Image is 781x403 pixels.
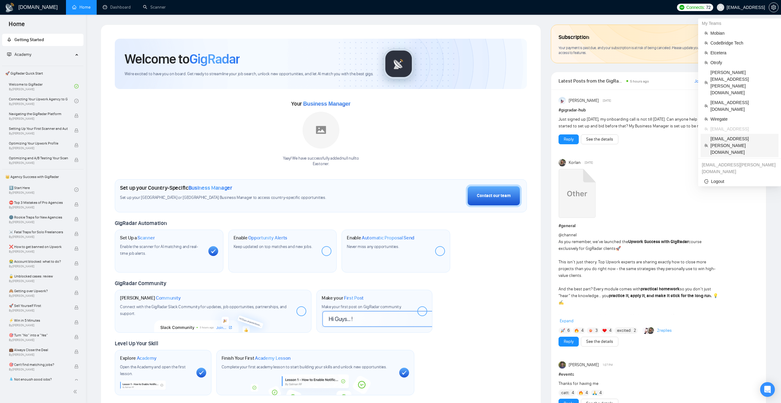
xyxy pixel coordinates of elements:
span: Connect with the GigRadar Slack Community for updates, job opportunities, partnerships, and support. [120,304,287,316]
span: [PERSON_NAME][EMAIL_ADDRESS][PERSON_NAME][DOMAIN_NAME] [710,69,775,96]
strong: Meet our experts behind the course (40+ lessons prepared for you): [559,313,689,319]
span: 4 [572,390,574,396]
p: Eastoner . [283,161,359,167]
span: 💡 [713,293,718,298]
span: ⚡ Win in 5 Minutes [9,317,68,324]
span: :excited: [616,327,632,334]
span: By [PERSON_NAME] [9,235,68,239]
span: team [704,51,708,55]
span: team [704,144,708,147]
span: [DATE] [585,160,593,165]
span: [EMAIL_ADDRESS][DOMAIN_NAME] [710,99,775,113]
span: By [PERSON_NAME] [9,220,68,224]
a: homeHome [72,5,91,10]
span: GigRadar [189,51,240,67]
h1: Set up your Country-Specific [120,184,232,191]
a: Join GigRadar Slack Community [694,78,754,85]
span: 4 [586,390,588,396]
span: 🚀 GigRadar Quick Start [3,67,83,79]
img: Sergey [642,327,649,334]
span: 4 [609,327,612,334]
img: academy-bg.png [246,374,384,395]
span: lock [74,350,79,354]
span: 🌚 Rookie Traps for New Agencies [9,214,68,220]
span: By [PERSON_NAME] [9,146,68,150]
img: logo [5,3,15,13]
span: user [718,5,723,10]
img: 🔥 [574,328,579,333]
span: lock [74,217,79,221]
span: Otrofy [710,59,775,66]
span: lock [74,114,79,118]
span: Wiregate [710,116,775,122]
span: lock [74,128,79,133]
span: check-circle [74,84,79,88]
a: Upwork Success with GigRadar.mp4 [559,169,595,220]
span: 5 hours ago [630,79,649,83]
span: 🚀 [616,246,621,251]
span: lock [74,305,79,310]
span: By [PERSON_NAME] [9,161,68,165]
span: [EMAIL_ADDRESS] [710,126,775,132]
span: Etcetera [710,49,775,56]
div: nazar.levchuk@gigradar.io [698,160,781,176]
h1: # gigradar-hub [559,107,759,114]
h1: Make your [322,295,364,301]
span: By [PERSON_NAME] [9,294,68,298]
span: Academy Lesson [255,355,291,361]
span: CodeBridge Tech [710,40,775,46]
span: By [PERSON_NAME] [9,324,68,327]
strong: practice it, apply it, and make it stick for the long run. [609,293,712,298]
span: ❌ How to get banned on Upwork [9,244,68,250]
span: check-circle [74,99,79,103]
img: placeholder.png [303,112,339,149]
button: setting [769,2,779,12]
span: team [704,41,708,45]
span: 2 [634,327,636,334]
h1: Enable [234,235,288,241]
h1: # events [559,371,759,378]
span: Getting Started [14,37,44,42]
span: lock [74,291,79,295]
span: Optimizing Your Upwork Profile [9,140,68,146]
a: Reply [564,136,574,143]
span: By [PERSON_NAME] [9,338,68,342]
span: Make your first post on GigRadar community. [322,304,401,309]
span: lock [74,261,79,265]
span: Business Manager [188,184,232,191]
div: My Teams [698,18,781,28]
span: lock [74,364,79,369]
span: team [704,127,708,131]
span: Never miss any opportunities. [347,244,399,249]
span: Your payment is past due, and your subscription is at risk of being canceled. Please update your ... [559,45,750,55]
h1: Finish Your First [222,355,291,361]
span: 1:07 PM [603,362,613,368]
span: [EMAIL_ADDRESS][PERSON_NAME][DOMAIN_NAME] [710,135,775,156]
span: Mobian [710,30,775,37]
span: Setting Up Your First Scanner and Auto-Bidder [9,126,68,132]
div: Open Intercom Messenger [760,382,775,397]
img: Anisuzzaman Khan [559,97,566,104]
span: check-circle [74,188,79,192]
span: 😭 Account blocked: what to do? [9,258,68,265]
span: :catt: [560,389,570,396]
div: Contact our team [477,192,511,199]
span: double-left [73,389,79,395]
button: Reply [559,337,579,347]
span: ⛔ Top 3 Mistakes of Pro Agencies [9,200,68,206]
strong: practical homework [641,286,680,292]
span: 3 [595,327,598,334]
span: Open the Academy and open the first lesson. [120,364,186,376]
a: 1️⃣ Start HereBy[PERSON_NAME] [9,183,74,196]
span: lock [74,335,79,339]
span: setting [769,5,778,10]
span: @channel [559,232,577,238]
span: team [704,81,708,84]
span: lock [74,320,79,324]
span: Optimizing and A/B Testing Your Scanner for Better Results [9,155,68,161]
button: Contact our team [466,184,522,207]
span: By [PERSON_NAME] [9,353,68,357]
span: team [704,31,708,35]
span: Home [4,20,30,33]
span: logout [704,179,709,184]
